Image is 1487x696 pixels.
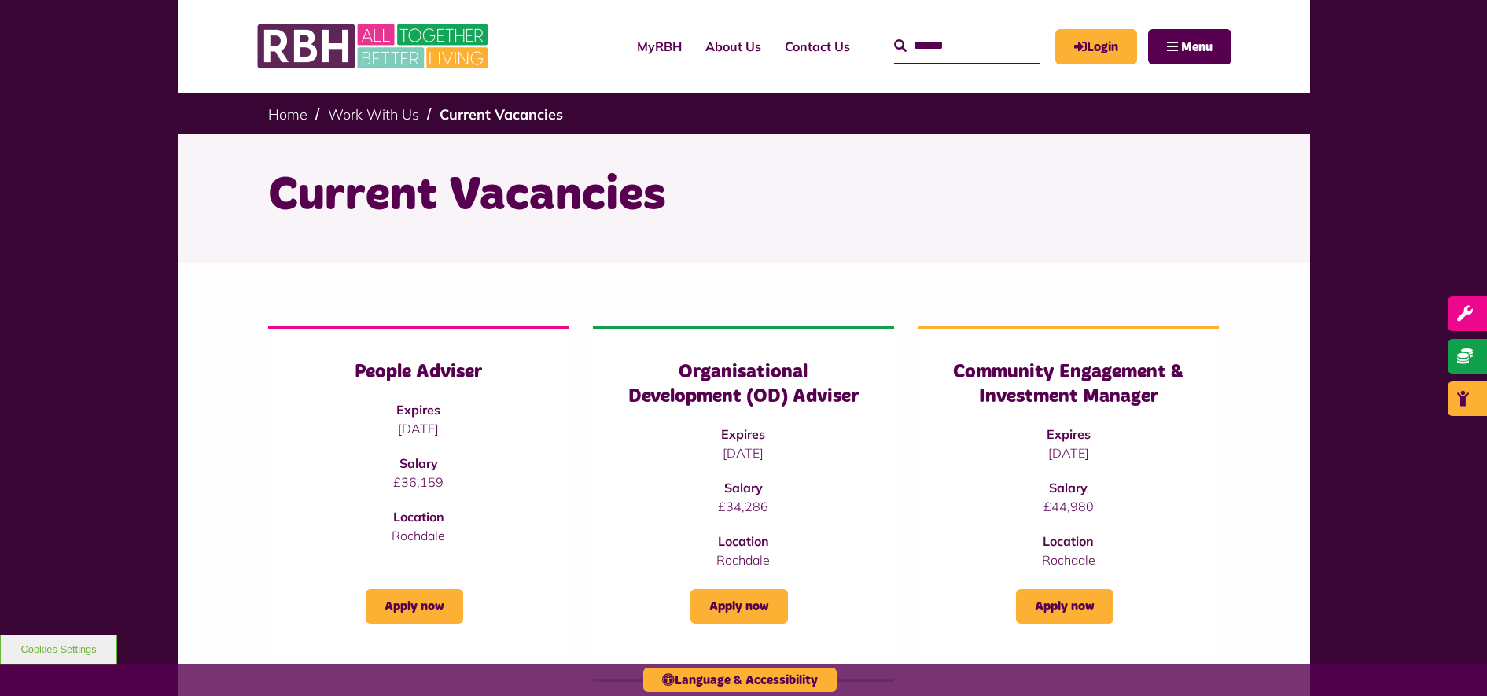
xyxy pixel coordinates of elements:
a: Work With Us [328,105,419,123]
strong: Salary [1049,480,1088,495]
p: Rochdale [300,526,538,545]
a: Apply now [1016,589,1113,624]
iframe: Netcall Web Assistant for live chat [1416,625,1487,696]
strong: Salary [399,455,438,471]
button: Navigation [1148,29,1231,64]
p: £44,980 [949,497,1187,516]
a: MyRBH [625,25,694,68]
p: [DATE] [949,444,1187,462]
a: About Us [694,25,773,68]
strong: Location [393,509,444,525]
a: Apply now [366,589,463,624]
h3: Community Engagement & Investment Manager [949,360,1187,409]
a: Home [268,105,307,123]
strong: Location [718,533,769,549]
strong: Salary [724,480,763,495]
button: Language & Accessibility [643,668,837,692]
strong: Expires [396,402,440,418]
h1: Current Vacancies [268,165,1220,226]
img: RBH [256,16,492,77]
h3: Organisational Development (OD) Adviser [624,360,863,409]
strong: Expires [721,426,765,442]
h3: People Adviser [300,360,538,385]
a: Current Vacancies [440,105,563,123]
p: Rochdale [624,551,863,569]
a: MyRBH [1055,29,1137,64]
p: [DATE] [300,419,538,438]
strong: Expires [1047,426,1091,442]
p: Rochdale [949,551,1187,569]
p: £36,159 [300,473,538,492]
span: Menu [1181,41,1213,53]
p: [DATE] [624,444,863,462]
a: Apply now [690,589,788,624]
p: £34,286 [624,497,863,516]
a: Contact Us [773,25,862,68]
strong: Location [1043,533,1094,549]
